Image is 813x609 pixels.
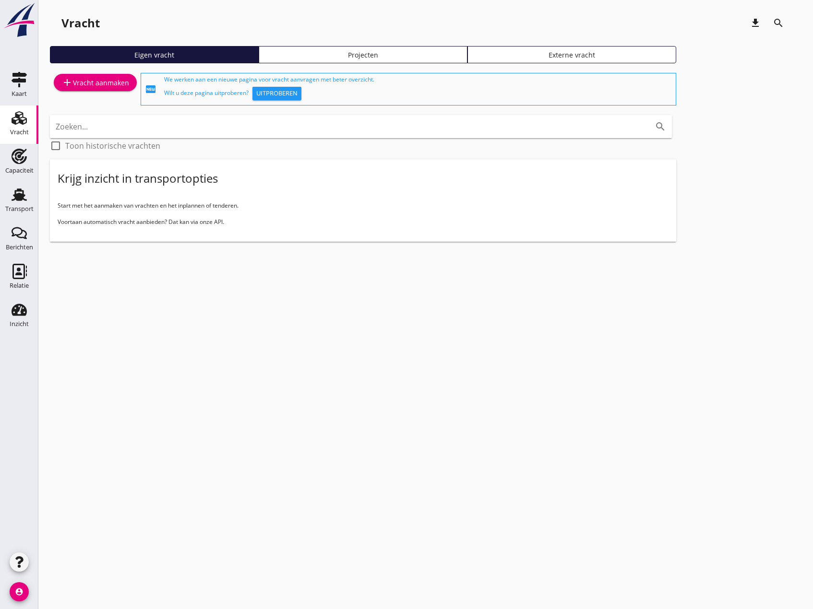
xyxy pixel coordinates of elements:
[252,87,301,100] button: Uitproberen
[2,2,36,38] img: logo-small.a267ee39.svg
[145,83,156,95] i: fiber_new
[750,17,761,29] i: download
[6,244,33,250] div: Berichten
[61,77,73,88] i: add
[65,141,160,151] label: Toon historische vrachten
[259,46,467,63] a: Projecten
[56,119,639,134] input: Zoeken...
[467,46,676,63] a: Externe vracht
[58,171,218,186] div: Krijg inzicht in transportopties
[58,218,669,226] p: Voortaan automatisch vracht aanbieden? Dat kan via onze API.
[472,50,672,60] div: Externe vracht
[10,582,29,601] i: account_circle
[54,74,137,91] a: Vracht aanmaken
[773,17,784,29] i: search
[5,167,34,174] div: Capaciteit
[12,91,27,97] div: Kaart
[58,201,669,210] p: Start met het aanmaken van vrachten en het inplannen of tenderen.
[655,121,666,132] i: search
[10,321,29,327] div: Inzicht
[10,282,29,289] div: Relatie
[263,50,463,60] div: Projecten
[256,89,298,98] div: Uitproberen
[5,206,34,212] div: Transport
[61,15,100,31] div: Vracht
[50,46,259,63] a: Eigen vracht
[54,50,254,60] div: Eigen vracht
[10,129,29,135] div: Vracht
[61,77,129,88] div: Vracht aanmaken
[164,75,672,103] div: We werken aan een nieuwe pagina voor vracht aanvragen met beter overzicht. Wilt u deze pagina uit...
